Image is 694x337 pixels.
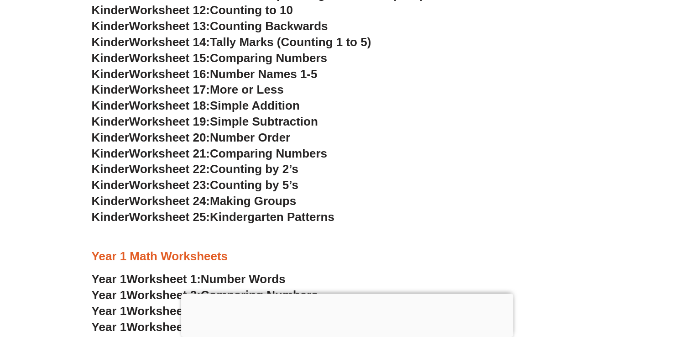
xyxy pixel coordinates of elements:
span: Worksheet 3: [126,304,201,318]
span: Worksheet 25: [129,210,210,224]
span: Worksheet 1: [126,272,201,286]
span: Kinder [92,83,129,96]
span: Worksheet 4: [126,320,201,334]
span: Worksheet 19: [129,115,210,128]
span: Kinder [92,162,129,176]
span: More or Less [210,83,284,96]
span: Comparing Numbers [210,51,327,65]
span: Simple Addition [210,99,300,112]
span: Counting Backwards [210,19,328,33]
span: Kinder [92,115,129,128]
span: Kinder [92,147,129,160]
span: Number Names 1-5 [210,67,317,81]
span: Kinder [92,35,129,49]
span: Worksheet 13: [129,19,210,33]
span: Kinder [92,131,129,144]
span: Counting by 5’s [210,178,298,192]
span: Simple Subtraction [210,115,318,128]
h3: Year 1 Math Worksheets [92,249,603,264]
span: Kindergarten Patterns [210,210,334,224]
span: Comparing Numbers [201,288,318,302]
span: Worksheet 16: [129,67,210,81]
span: Worksheet 15: [129,51,210,65]
span: Making Groups [210,194,296,208]
iframe: Advertisement [181,294,513,335]
span: Number Order [210,131,290,144]
span: Worksheet 23: [129,178,210,192]
span: Kinder [92,194,129,208]
a: Year 1Worksheet 4:Place Value [92,320,266,334]
a: Year 1Worksheet 3:Number Pattern [92,304,290,318]
span: Worksheet 14: [129,35,210,49]
span: Worksheet 24: [129,194,210,208]
span: Worksheet 2: [126,288,201,302]
span: Kinder [92,210,129,224]
span: Worksheet 22: [129,162,210,176]
span: Worksheet 20: [129,131,210,144]
iframe: Chat Widget [542,234,694,337]
span: Worksheet 18: [129,99,210,112]
span: Number Words [201,272,286,286]
span: Worksheet 21: [129,147,210,160]
span: Counting by 2’s [210,162,298,176]
span: Tally Marks (Counting 1 to 5) [210,35,371,49]
a: Year 1Worksheet 2:Comparing Numbers [92,288,318,302]
a: Year 1Worksheet 1:Number Words [92,272,286,286]
span: Kinder [92,19,129,33]
span: Comparing Numbers [210,147,327,160]
span: Worksheet 17: [129,83,210,96]
span: Kinder [92,51,129,65]
span: Worksheet 12: [129,3,210,17]
span: Counting to 10 [210,3,293,17]
span: Kinder [92,178,129,192]
span: Kinder [92,67,129,81]
span: Kinder [92,99,129,112]
span: Kinder [92,3,129,17]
